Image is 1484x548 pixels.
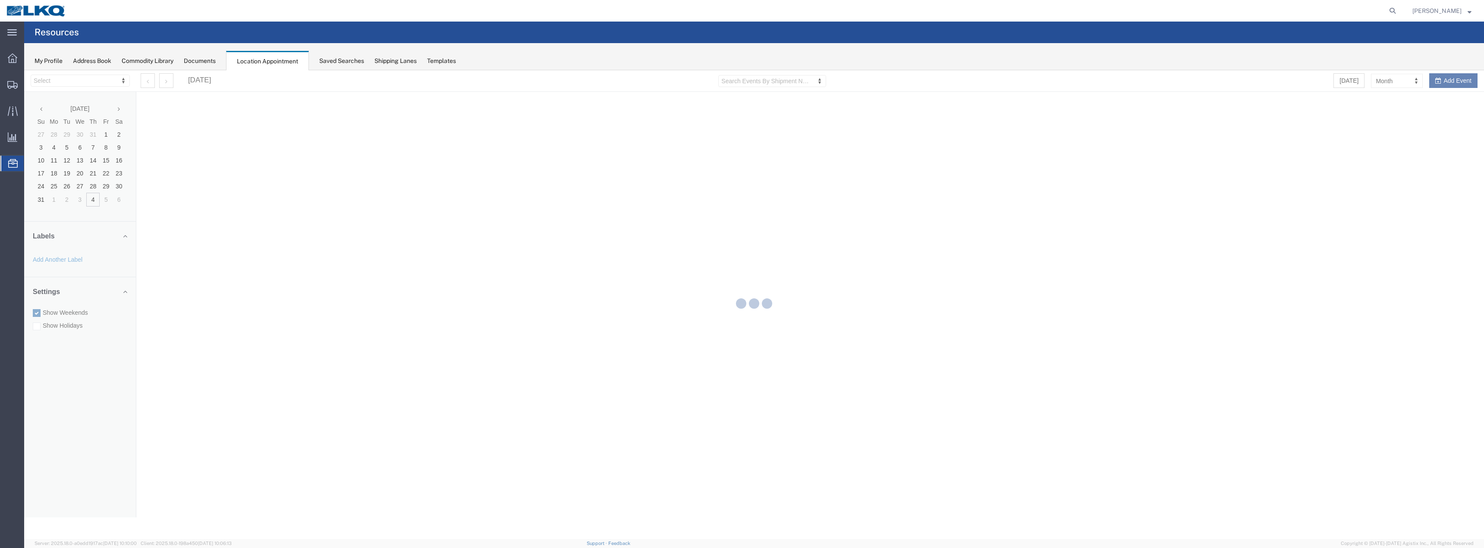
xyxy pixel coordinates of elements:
h4: Resources [35,22,79,43]
span: [DATE] 10:10:00 [103,541,137,546]
div: Address Book [73,56,111,66]
div: Commodity Library [122,56,173,66]
img: logo [6,4,66,17]
span: Christopher Reynolds [1412,6,1462,16]
a: Feedback [608,541,630,546]
div: Shipping Lanes [374,56,417,66]
div: Location Appointment [226,51,309,71]
span: Client: 2025.18.0-198a450 [141,541,232,546]
span: Copyright © [DATE]-[DATE] Agistix Inc., All Rights Reserved [1341,540,1474,547]
div: Documents [184,56,216,66]
span: Server: 2025.18.0-a0edd1917ac [35,541,137,546]
div: Saved Searches [319,56,364,66]
div: My Profile [35,56,63,66]
button: [PERSON_NAME] [1412,6,1472,16]
a: Support [587,541,608,546]
div: Templates [427,56,456,66]
span: [DATE] 10:06:13 [198,541,232,546]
